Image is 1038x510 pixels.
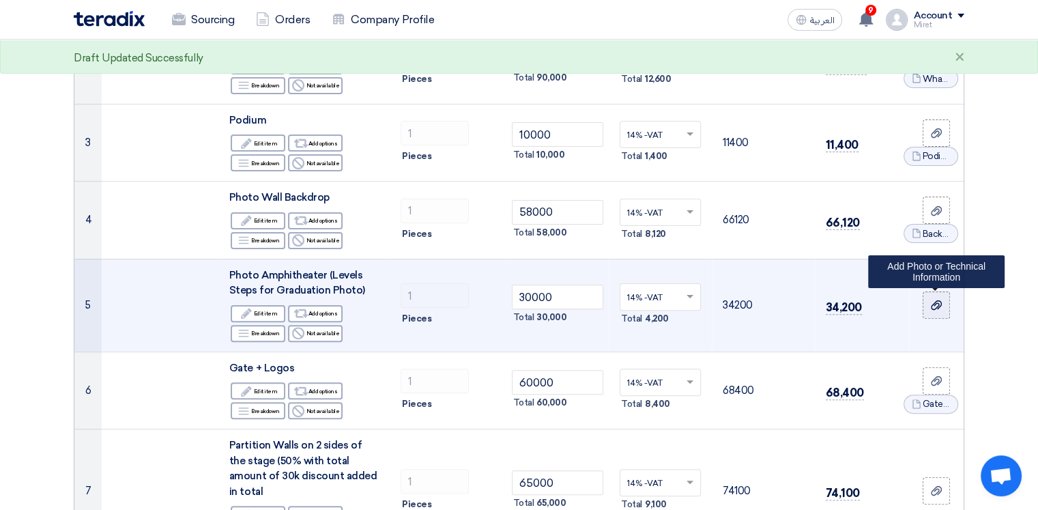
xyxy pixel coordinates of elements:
[645,312,669,326] span: 4,200
[401,469,469,494] input: RFQ_STEP1.ITEMS.2.AMOUNT_TITLE
[826,300,862,315] span: 34,200
[712,352,815,429] td: 68400
[513,311,534,324] span: Total
[788,9,842,31] button: العربية
[229,362,294,374] span: Gate + Logos
[74,51,203,66] div: Draft Updated Successfully
[826,216,860,230] span: 66,120
[512,285,604,309] input: Unit Price
[645,227,666,241] span: 8,120
[402,397,431,411] span: Pieces
[401,121,469,145] input: RFQ_STEP1.ITEMS.2.AMOUNT_TITLE
[402,150,431,163] span: Pieces
[620,283,701,311] ng-select: VAT
[288,232,343,249] div: Not available
[401,283,469,308] input: RFQ_STEP1.ITEMS.2.AMOUNT_TITLE
[402,72,431,86] span: Pieces
[231,325,285,342] div: Breakdown
[231,77,285,94] div: Breakdown
[923,227,950,241] span: Backdrop_1756033984937.jpeg
[321,5,445,35] a: Company Profile
[231,305,285,322] div: Edit item
[886,9,908,31] img: profile_test.png
[536,396,566,410] span: 60,000
[621,72,642,86] span: Total
[74,259,102,352] td: 5
[288,212,343,229] div: Add options
[512,122,604,147] input: Unit Price
[513,396,534,410] span: Total
[229,269,365,297] span: Photo Amphitheater (Levels Steps for Graduation Photo)
[536,311,566,324] span: 30,000
[245,5,321,35] a: Orders
[954,50,964,66] div: ×
[288,402,343,419] div: Not available
[621,227,642,241] span: Total
[536,226,566,240] span: 58,000
[923,72,950,86] span: WhatsApp_Image__at__PM_[PHONE_NUMBER].jpeg
[712,182,815,259] td: 66120
[74,182,102,259] td: 4
[645,397,670,411] span: 8,400
[231,154,285,171] div: Breakdown
[513,148,534,162] span: Total
[620,369,701,396] ng-select: VAT
[923,150,950,163] span: Podium_1756033991760.jpeg
[74,104,102,182] td: 3
[401,369,469,393] input: RFQ_STEP1.ITEMS.2.AMOUNT_TITLE
[288,77,343,94] div: Not available
[513,226,534,240] span: Total
[231,402,285,419] div: Breakdown
[826,61,867,75] span: 102,600
[826,386,864,400] span: 68,400
[981,455,1022,496] a: Open chat
[161,5,245,35] a: Sourcing
[868,255,1005,288] div: Add Photo or Technical Information
[402,312,431,326] span: Pieces
[402,227,431,241] span: Pieces
[288,305,343,322] div: Add options
[620,121,701,148] ng-select: VAT
[620,199,701,226] ng-select: VAT
[645,72,671,86] span: 12,600
[712,259,815,352] td: 34200
[923,397,950,411] span: Gate_1756033998531.jpeg
[536,71,566,85] span: 90,000
[231,382,285,399] div: Edit item
[229,439,377,498] span: Partition Walls on 2 sides of the stage (50% with total amount of 30k discount added in total
[621,150,642,163] span: Total
[74,352,102,429] td: 6
[620,469,701,496] ng-select: VAT
[512,470,604,495] input: Unit Price
[913,10,952,22] div: Account
[536,148,564,162] span: 10,000
[621,312,642,326] span: Total
[826,138,859,152] span: 11,400
[645,150,667,163] span: 1,400
[231,212,285,229] div: Edit item
[229,191,330,203] span: Photo Wall Backdrop
[288,382,343,399] div: Add options
[512,370,604,395] input: Unit Price
[513,71,534,85] span: Total
[536,496,566,510] span: 65,000
[401,199,469,223] input: RFQ_STEP1.ITEMS.2.AMOUNT_TITLE
[826,486,860,500] span: 74,100
[74,11,145,27] img: Teradix logo
[288,134,343,152] div: Add options
[231,134,285,152] div: Edit item
[809,16,834,25] span: العربية
[621,397,642,411] span: Total
[712,104,815,182] td: 11400
[229,114,266,126] span: Podium
[865,5,876,16] span: 9
[512,200,604,225] input: Unit Price
[513,496,534,510] span: Total
[231,232,285,249] div: Breakdown
[288,325,343,342] div: Not available
[913,21,964,29] div: Miret
[288,154,343,171] div: Not available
